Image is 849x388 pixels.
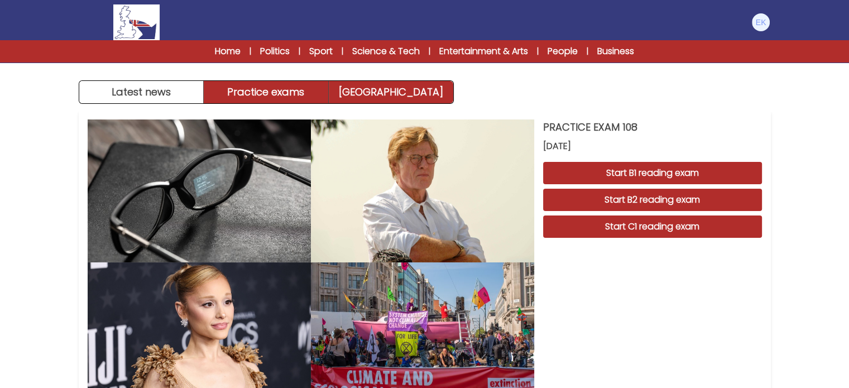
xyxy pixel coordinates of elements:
[79,4,195,40] a: Logo
[260,45,290,58] a: Politics
[204,81,329,103] button: Practice exams
[429,46,430,57] span: |
[543,140,762,153] span: [DATE]
[537,46,539,57] span: |
[548,45,578,58] a: People
[752,13,770,31] img: Emanuele Kamberi
[543,162,762,184] button: Start B1 reading exam
[215,45,241,58] a: Home
[439,45,528,58] a: Entertainment & Arts
[79,81,204,103] button: Latest news
[587,46,588,57] span: |
[88,119,311,262] img: PRACTICE EXAM 108
[250,46,251,57] span: |
[113,4,159,40] img: Logo
[352,45,420,58] a: Science & Tech
[342,46,343,57] span: |
[597,45,634,58] a: Business
[543,215,762,238] button: Start C1 reading exam
[543,119,762,135] h3: PRACTICE EXAM 108
[309,45,333,58] a: Sport
[329,81,453,103] a: [GEOGRAPHIC_DATA]
[311,119,534,262] img: PRACTICE EXAM 108
[299,46,300,57] span: |
[543,189,762,211] button: Start B2 reading exam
